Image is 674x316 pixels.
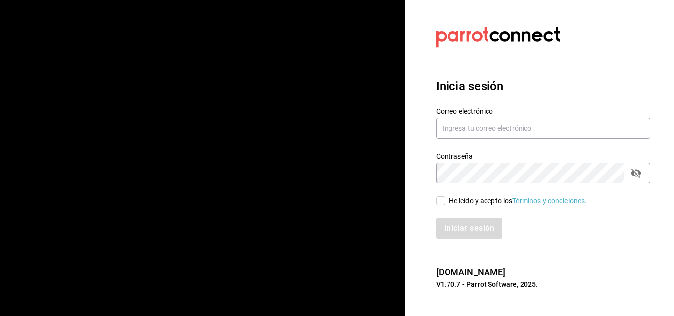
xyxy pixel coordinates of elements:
[436,280,650,289] p: V1.70.7 - Parrot Software, 2025.
[436,108,650,115] label: Correo electrónico
[436,77,650,95] h3: Inicia sesión
[628,165,644,181] button: passwordField
[436,267,506,277] a: [DOMAIN_NAME]
[449,196,587,206] div: He leído y acepto los
[512,197,587,205] a: Términos y condiciones.
[436,118,650,139] input: Ingresa tu correo electrónico
[436,153,650,160] label: Contraseña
